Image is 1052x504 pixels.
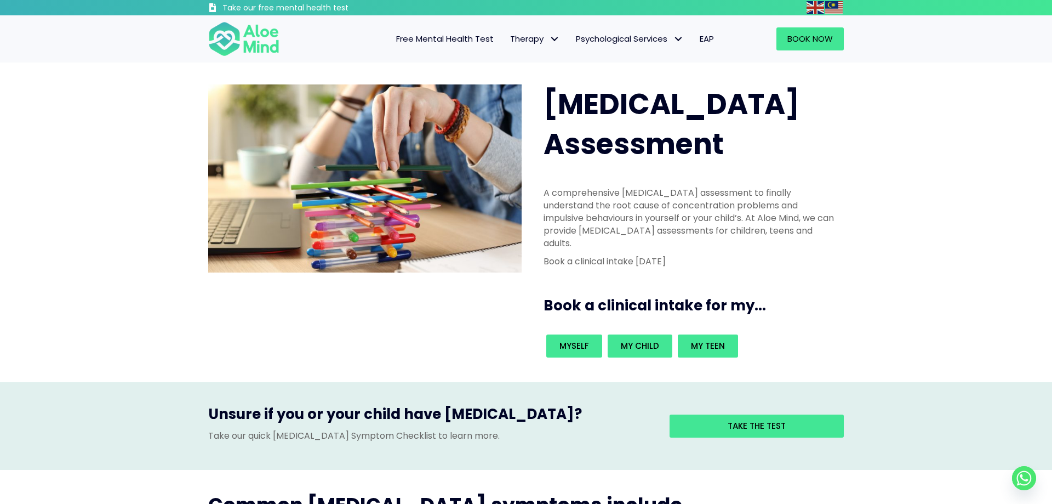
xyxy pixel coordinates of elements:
span: Therapy [510,33,559,44]
a: My teen [678,335,738,358]
a: My child [608,335,672,358]
a: English [807,1,825,14]
span: Book Now [787,33,833,44]
span: Take the test [728,420,786,432]
p: Book a clinical intake [DATE] [544,255,837,268]
span: Myself [559,340,589,352]
div: Book an intake for my... [544,332,837,360]
p: A comprehensive [MEDICAL_DATA] assessment to finally understand the root cause of concentration p... [544,186,837,250]
span: [MEDICAL_DATA] Assessment [544,84,799,164]
nav: Menu [294,27,722,50]
span: Therapy: submenu [546,31,562,47]
a: Whatsapp [1012,466,1036,490]
h3: Book a clinical intake for my... [544,296,848,315]
img: Aloe mind Logo [208,21,279,57]
p: Take our quick [MEDICAL_DATA] Symptom Checklist to learn more. [208,429,653,442]
a: Take the test [670,415,844,438]
span: My child [621,340,659,352]
a: Take our free mental health test [208,3,407,15]
span: My teen [691,340,725,352]
img: ADHD photo [208,84,522,273]
h3: Unsure if you or your child have [MEDICAL_DATA]? [208,404,653,429]
span: Free Mental Health Test [396,33,494,44]
a: Myself [546,335,602,358]
span: EAP [700,33,714,44]
a: Psychological ServicesPsychological Services: submenu [568,27,691,50]
span: Psychological Services: submenu [670,31,686,47]
img: ms [825,1,843,14]
a: Malay [825,1,844,14]
a: Book Now [776,27,844,50]
a: EAP [691,27,722,50]
a: TherapyTherapy: submenu [502,27,568,50]
a: Free Mental Health Test [388,27,502,50]
span: Psychological Services [576,33,683,44]
img: en [807,1,824,14]
h3: Take our free mental health test [222,3,407,14]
